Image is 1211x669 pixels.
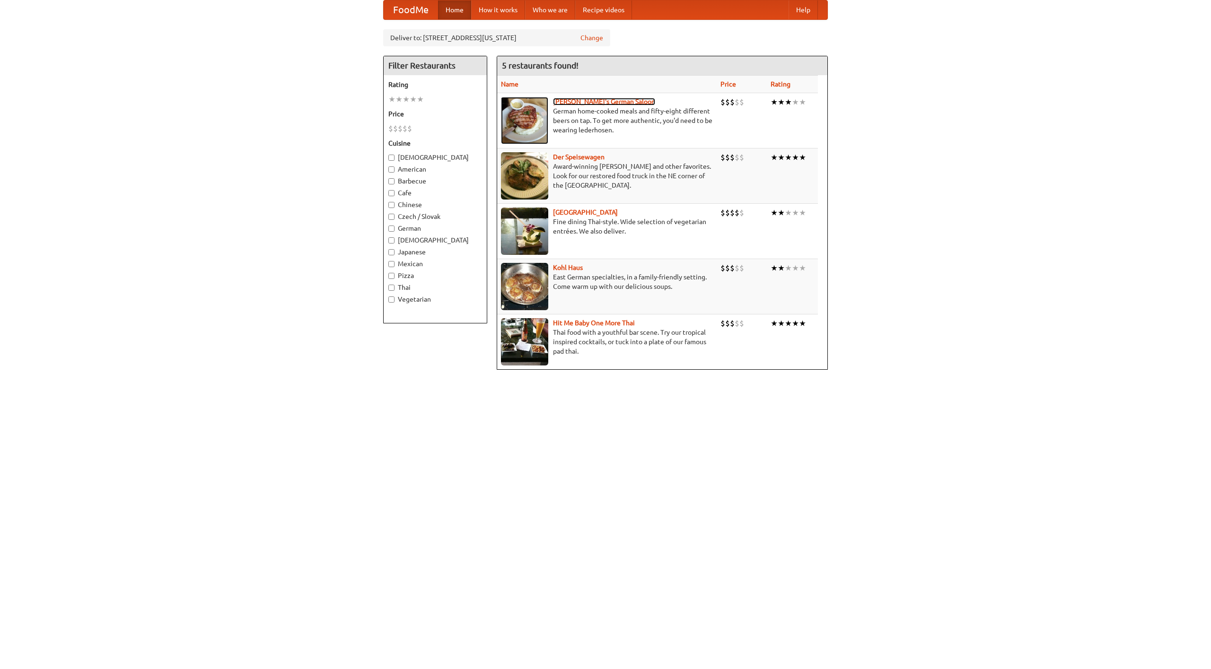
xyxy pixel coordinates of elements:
input: Pizza [388,273,395,279]
li: ★ [792,318,799,329]
li: $ [735,152,739,163]
li: ★ [799,263,806,273]
li: $ [725,152,730,163]
label: Pizza [388,271,482,280]
a: Change [580,33,603,43]
li: $ [730,208,735,218]
label: [DEMOGRAPHIC_DATA] [388,153,482,162]
label: American [388,165,482,174]
li: ★ [785,208,792,218]
a: How it works [471,0,525,19]
a: FoodMe [384,0,438,19]
a: Name [501,80,518,88]
li: $ [393,123,398,134]
li: ★ [799,152,806,163]
li: ★ [785,263,792,273]
li: $ [739,152,744,163]
li: ★ [771,152,778,163]
img: babythai.jpg [501,318,548,365]
li: ★ [792,97,799,107]
li: ★ [785,318,792,329]
li: $ [720,263,725,273]
img: satay.jpg [501,208,548,255]
a: Recipe videos [575,0,632,19]
h4: Filter Restaurants [384,56,487,75]
div: Deliver to: [STREET_ADDRESS][US_STATE] [383,29,610,46]
li: ★ [388,94,395,104]
li: $ [739,208,744,218]
input: Cafe [388,190,395,196]
ng-pluralize: 5 restaurants found! [502,61,579,70]
li: $ [725,208,730,218]
label: Cafe [388,188,482,198]
img: esthers.jpg [501,97,548,144]
input: Chinese [388,202,395,208]
li: ★ [778,97,785,107]
label: [DEMOGRAPHIC_DATA] [388,235,482,245]
li: ★ [792,263,799,273]
a: Help [789,0,818,19]
input: [DEMOGRAPHIC_DATA] [388,155,395,161]
p: Thai food with a youthful bar scene. Try our tropical inspired cocktails, or tuck into a plate of... [501,328,713,356]
a: [GEOGRAPHIC_DATA] [553,209,618,216]
li: $ [725,263,730,273]
li: $ [730,318,735,329]
label: German [388,224,482,233]
li: $ [720,97,725,107]
li: $ [403,123,407,134]
label: Thai [388,283,482,292]
li: ★ [395,94,403,104]
a: Who we are [525,0,575,19]
li: $ [735,318,739,329]
li: $ [725,97,730,107]
input: [DEMOGRAPHIC_DATA] [388,237,395,243]
h5: Rating [388,80,482,89]
li: ★ [778,208,785,218]
input: Mexican [388,261,395,267]
li: $ [739,318,744,329]
li: ★ [778,318,785,329]
li: $ [730,263,735,273]
li: $ [398,123,403,134]
a: Rating [771,80,790,88]
li: $ [720,208,725,218]
label: Chinese [388,200,482,209]
li: ★ [792,208,799,218]
li: $ [735,208,739,218]
li: ★ [778,152,785,163]
p: Award-winning [PERSON_NAME] and other favorites. Look for our restored food truck in the NE corne... [501,162,713,190]
li: $ [725,318,730,329]
p: East German specialties, in a family-friendly setting. Come warm up with our delicious soups. [501,272,713,291]
input: German [388,226,395,232]
b: Hit Me Baby One More Thai [553,319,635,327]
li: ★ [785,97,792,107]
li: ★ [799,208,806,218]
li: ★ [417,94,424,104]
li: $ [739,263,744,273]
input: Czech / Slovak [388,214,395,220]
li: ★ [771,318,778,329]
li: ★ [778,263,785,273]
li: ★ [792,152,799,163]
li: ★ [799,97,806,107]
li: ★ [771,263,778,273]
li: ★ [410,94,417,104]
b: Kohl Haus [553,264,583,271]
li: ★ [799,318,806,329]
a: [PERSON_NAME]'s German Saloon [553,98,655,105]
li: $ [388,123,393,134]
input: Thai [388,285,395,291]
input: Barbecue [388,178,395,184]
label: Vegetarian [388,295,482,304]
h5: Cuisine [388,139,482,148]
li: $ [735,97,739,107]
li: ★ [771,97,778,107]
p: German home-cooked meals and fifty-eight different beers on tap. To get more authentic, you'd nee... [501,106,713,135]
li: $ [730,97,735,107]
a: Der Speisewagen [553,153,605,161]
li: $ [720,152,725,163]
h5: Price [388,109,482,119]
label: Mexican [388,259,482,269]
